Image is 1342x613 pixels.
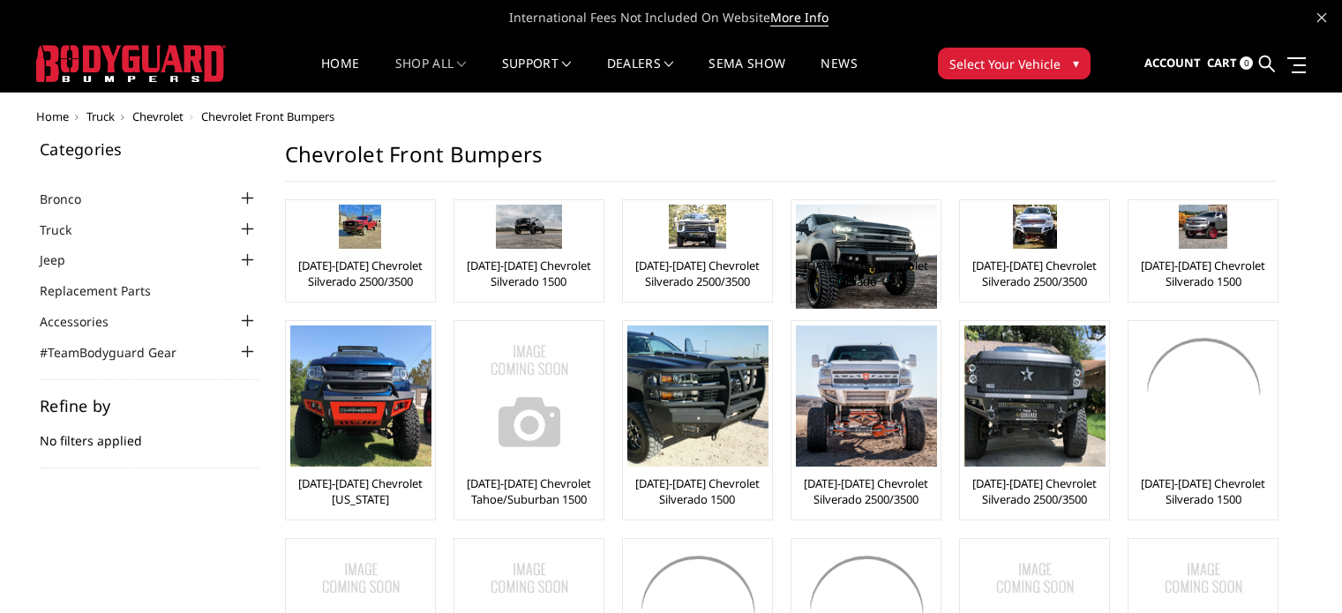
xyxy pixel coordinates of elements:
span: 0 [1240,56,1253,70]
a: Account [1144,40,1201,87]
a: Cart 0 [1207,40,1253,87]
a: [DATE]-[DATE] Chevrolet Silverado 1500 [1133,258,1273,289]
a: No Image [459,325,599,467]
a: Truck [86,108,115,124]
a: Bronco [40,190,103,208]
a: Chevrolet [132,108,184,124]
a: #TeamBodyguard Gear [40,343,199,362]
span: Account [1144,55,1201,71]
a: Jeep [40,250,87,269]
a: Truck [40,221,94,239]
img: No Image [459,325,600,467]
a: SEMA Show [708,57,785,92]
a: Home [321,57,359,92]
h5: Refine by [40,398,259,414]
span: Select Your Vehicle [949,55,1061,73]
a: [DATE]-[DATE] Chevrolet Silverado 1500 [1133,475,1273,507]
a: Accessories [40,312,131,331]
button: Select Your Vehicle [938,48,1091,79]
a: Dealers [607,57,674,92]
a: shop all [395,57,467,92]
a: [DATE]-[DATE] Chevrolet Silverado 2500/3500 [290,258,431,289]
span: ▾ [1073,54,1079,72]
a: [DATE]-[DATE] Chevrolet Silverado 2500/3500 [796,475,936,507]
a: Home [36,108,69,124]
img: BODYGUARD BUMPERS [36,45,226,82]
a: Support [502,57,572,92]
a: [DATE]-[DATE] Chevrolet Silverado 2500/3500 [627,258,768,289]
h5: Categories [40,141,259,157]
span: Chevrolet Front Bumpers [201,108,334,124]
a: [DATE]-[DATE] Chevrolet Silverado 1500 [627,475,768,507]
span: Cart [1207,55,1237,71]
a: News [821,57,857,92]
a: [DATE]-[DATE] Chevrolet Tahoe/Suburban 1500 [459,475,599,507]
h1: Chevrolet Front Bumpers [285,141,1277,182]
a: [DATE]-[DATE] Chevrolet Silverado 2500/3500 [964,475,1105,507]
a: [DATE]-[DATE] Chevrolet Silverado 2500/3500 [964,258,1105,289]
a: [DATE]-[DATE] Chevrolet Silverado 1500 [459,258,599,289]
a: Replacement Parts [40,281,173,300]
a: More Info [770,9,828,26]
div: No filters applied [40,398,259,468]
a: [DATE]-[DATE] Chevrolet Silverado 1500 [796,258,936,289]
a: [DATE]-[DATE] Chevrolet [US_STATE] [290,475,431,507]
